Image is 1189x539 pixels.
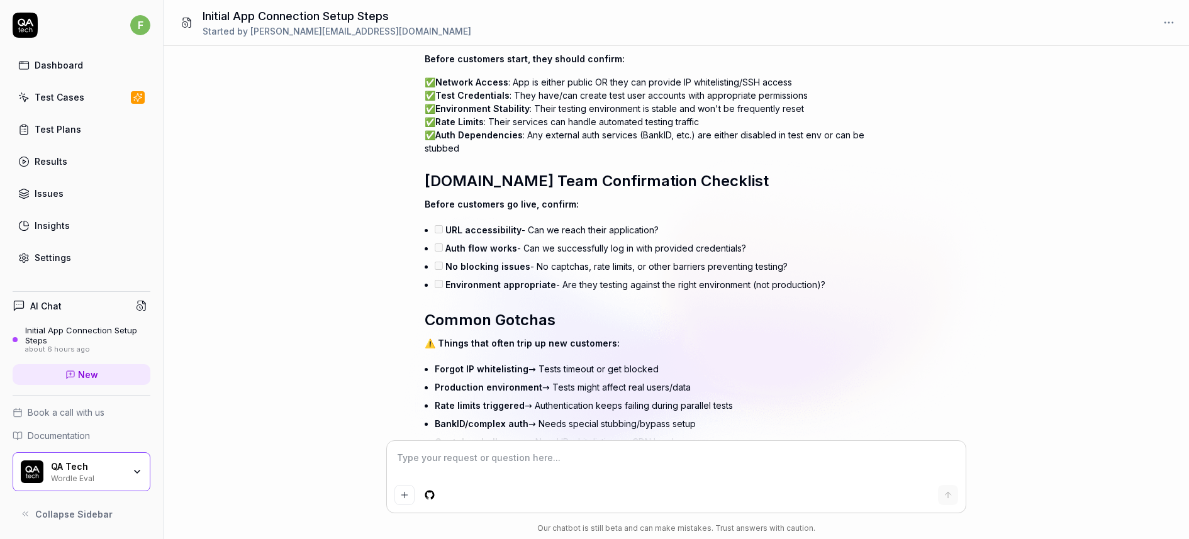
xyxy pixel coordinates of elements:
a: Results [13,149,150,174]
span: Auth flow works [445,243,517,253]
div: Dashboard [35,58,83,72]
a: New [13,364,150,385]
span: No blocking issues [445,261,530,272]
div: about 6 hours ago [25,345,150,354]
span: Documentation [28,429,90,442]
span: [PERSON_NAME][EMAIL_ADDRESS][DOMAIN_NAME] [250,26,471,36]
li: - Can we reach their application? [435,221,865,239]
li: → Need IP whitelisting on CDN level [435,433,865,451]
span: Network Access [435,77,508,87]
li: → Tests timeout or get blocked [435,360,865,378]
div: Initial App Connection Setup Steps [25,325,150,346]
h4: AI Chat [30,299,62,313]
span: Production environment [435,382,542,392]
span: Book a call with us [28,406,104,419]
span: [DOMAIN_NAME] Team Confirmation Checklist [425,172,769,190]
span: f [130,15,150,35]
a: Insights [13,213,150,238]
a: Book a call with us [13,406,150,419]
a: Dashboard [13,53,150,77]
span: Collapse Sidebar [35,508,113,521]
div: Settings [35,251,71,264]
span: Auth Dependencies [435,130,523,140]
a: Issues [13,181,150,206]
div: Issues [35,187,64,200]
h1: Initial App Connection Setup Steps [203,8,471,25]
button: Add attachment [394,485,415,505]
a: Settings [13,245,150,270]
span: Before customers start, they should confirm: [425,53,625,64]
div: Insights [35,219,70,232]
span: Rate Limits [435,116,484,127]
li: - No captchas, rate limits, or other barriers preventing testing? [435,257,865,275]
a: Documentation [13,429,150,442]
span: Test Credentials [435,90,510,101]
button: Collapse Sidebar [13,501,150,526]
span: Environment Stability [435,103,530,114]
div: Our chatbot is still beta and can make mistakes. Trust answers with caution. [387,523,966,534]
div: Results [35,155,67,168]
span: ⚠️ Things that often trip up new customers: [425,338,620,348]
li: - Are they testing against the right environment (not production)? [435,275,865,294]
span: BankID/complex auth [435,418,528,429]
li: → Needs special stubbing/bypass setup [435,414,865,433]
a: Test Plans [13,117,150,142]
div: Test Cases [35,91,84,104]
li: → Authentication keeps failing during parallel tests [435,396,865,414]
div: QA Tech [51,461,124,472]
a: Test Cases [13,85,150,109]
div: Wordle Eval [51,472,124,482]
p: ✅ : App is either public OR they can provide IP whitelisting/SSH access ✅ : They have/can create ... [425,75,865,155]
a: Initial App Connection Setup Stepsabout 6 hours ago [13,325,150,354]
span: New [78,368,98,381]
span: Forgot IP whitelisting [435,364,528,374]
button: QA Tech LogoQA TechWordle Eval [13,452,150,491]
span: Before customers go live, confirm: [425,199,579,209]
span: Rate limits triggered [435,400,525,411]
span: Common Gotchas [425,311,555,329]
span: URL accessibility [445,225,522,235]
li: - Can we successfully log in with provided credentials? [435,239,865,257]
img: QA Tech Logo [21,460,43,483]
li: → Tests might affect real users/data [435,378,865,396]
div: Started by [203,25,471,38]
div: Test Plans [35,123,81,136]
span: Environment appropriate [445,279,556,290]
button: f [130,13,150,38]
span: Captcha challenges [435,436,525,447]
